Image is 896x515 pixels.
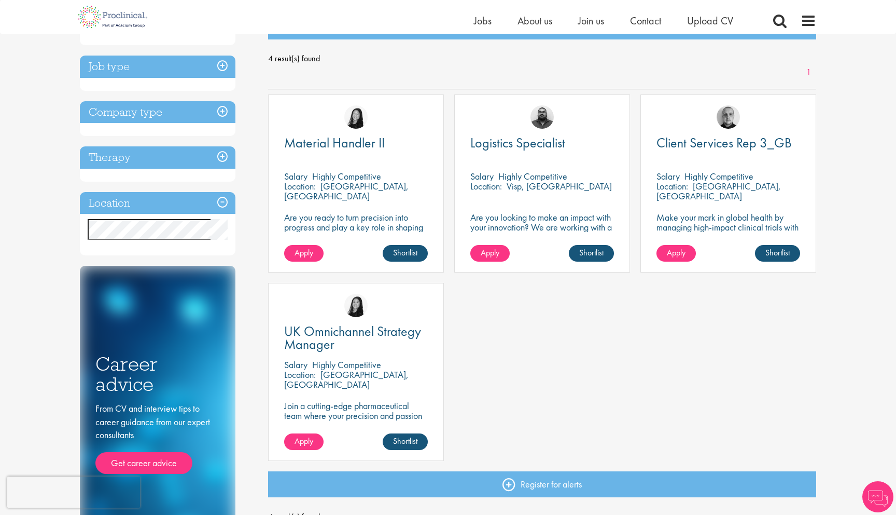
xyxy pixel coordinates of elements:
[284,322,421,353] span: UK Omnichannel Strategy Manager
[80,192,235,214] h3: Location
[656,134,792,152] span: Client Services Rep 3_GB
[80,56,235,78] h3: Job type
[95,452,192,474] a: Get career advice
[268,471,817,497] a: Register for alerts
[7,477,140,508] iframe: reCAPTCHA
[656,180,688,192] span: Location:
[284,212,428,242] p: Are you ready to turn precision into progress and play a key role in shaping the future of pharma...
[284,245,324,262] a: Apply
[474,14,492,28] a: Jobs
[470,137,614,150] a: Logistics Specialist
[284,134,385,152] span: Material Handler II
[578,14,604,28] a: Join us
[284,325,428,351] a: UK Omnichannel Strategy Manager
[470,212,614,262] p: Are you looking to make an impact with your innovation? We are working with a well-established ph...
[295,436,313,446] span: Apply
[630,14,661,28] a: Contact
[656,170,680,182] span: Salary
[268,51,817,66] span: 4 result(s) found
[312,359,381,371] p: Highly Competitive
[656,137,800,150] a: Client Services Rep 3_GB
[284,433,324,450] a: Apply
[481,247,499,258] span: Apply
[284,180,409,202] p: [GEOGRAPHIC_DATA], [GEOGRAPHIC_DATA]
[684,170,753,182] p: Highly Competitive
[755,245,800,262] a: Shortlist
[284,180,316,192] span: Location:
[470,245,510,262] a: Apply
[470,134,565,152] span: Logistics Specialist
[507,180,612,192] p: Visp, [GEOGRAPHIC_DATA]
[498,170,567,182] p: Highly Competitive
[95,354,220,394] h3: Career advice
[717,105,740,129] img: Harry Budge
[383,433,428,450] a: Shortlist
[383,245,428,262] a: Shortlist
[344,105,368,129] img: Numhom Sudsok
[295,247,313,258] span: Apply
[470,180,502,192] span: Location:
[284,401,428,440] p: Join a cutting-edge pharmaceutical team where your precision and passion for strategy will help s...
[687,14,733,28] a: Upload CV
[656,212,800,242] p: Make your mark in global health by managing high-impact clinical trials with a leading CRO.
[80,146,235,169] h3: Therapy
[470,170,494,182] span: Salary
[284,170,307,182] span: Salary
[569,245,614,262] a: Shortlist
[530,105,554,129] img: Ashley Bennett
[284,369,316,381] span: Location:
[862,481,893,512] img: Chatbot
[344,294,368,317] img: Numhom Sudsok
[312,170,381,182] p: Highly Competitive
[95,402,220,474] div: From CV and interview tips to career guidance from our expert consultants
[517,14,552,28] a: About us
[284,369,409,390] p: [GEOGRAPHIC_DATA], [GEOGRAPHIC_DATA]
[656,245,696,262] a: Apply
[667,247,685,258] span: Apply
[656,180,781,202] p: [GEOGRAPHIC_DATA], [GEOGRAPHIC_DATA]
[284,137,428,150] a: Material Handler II
[284,359,307,371] span: Salary
[80,101,235,124] h3: Company type
[801,66,816,78] a: 1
